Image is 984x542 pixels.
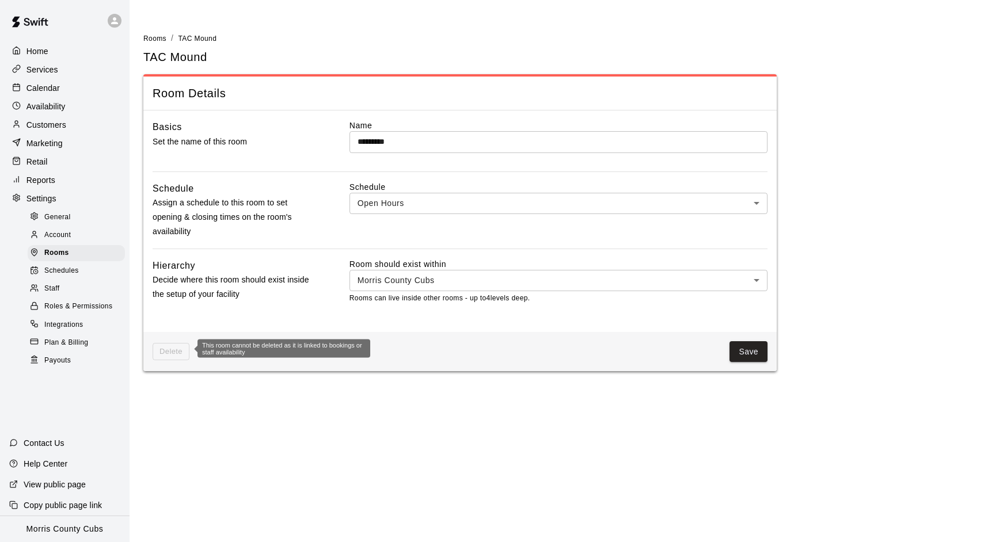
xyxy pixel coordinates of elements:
a: Rooms [28,245,130,262]
span: Rooms [44,247,69,259]
label: Name [349,120,768,131]
div: Integrations [28,317,125,333]
p: View public page [24,479,86,490]
p: Home [26,45,48,57]
span: Account [44,230,71,241]
a: Services [9,61,120,78]
a: Account [28,226,130,244]
a: Plan & Billing [28,334,130,352]
span: Staff [44,283,59,295]
p: Reports [26,174,55,186]
div: Staff [28,281,125,297]
div: Plan & Billing [28,335,125,351]
p: Services [26,64,58,75]
a: Marketing [9,135,120,152]
a: Customers [9,116,120,133]
a: Schedules [28,262,130,280]
span: Payouts [44,355,71,367]
p: Copy public page link [24,499,102,511]
div: Morris County Cubs [349,270,768,291]
span: Plan & Billing [44,337,88,349]
p: Morris County Cubs [26,523,104,535]
div: Roles & Permissions [28,299,125,315]
p: Help Center [24,458,67,470]
h5: TAC Mound [143,49,207,65]
h6: Hierarchy [153,258,195,273]
a: Roles & Permissions [28,298,130,316]
span: Integrations [44,319,83,331]
div: Payouts [28,353,125,369]
a: Calendar [9,79,120,97]
li: / [171,32,173,44]
p: Settings [26,193,56,204]
a: Staff [28,280,130,298]
span: Roles & Permissions [44,301,112,312]
button: Save [730,341,768,362]
span: General [44,212,71,223]
span: Room Details [153,86,768,101]
a: Settings [9,190,120,207]
label: Schedule [349,181,768,193]
div: Open Hours [349,193,768,214]
span: This room cannot be deleted as it is linked to bookings or staff availability [153,343,189,361]
div: Account [28,227,125,243]
a: Integrations [28,316,130,334]
p: Decide where this room should exist inside the setup of your facility [153,273,313,301]
nav: breadcrumb [143,32,970,45]
span: Rooms [143,35,166,43]
div: Schedules [28,263,125,279]
a: Availability [9,98,120,115]
a: Reports [9,171,120,189]
p: Rooms can live inside other rooms - up to 4 levels deep. [349,293,768,304]
div: Rooms [28,245,125,261]
span: Schedules [44,265,79,277]
label: Room should exist within [349,258,768,270]
p: Marketing [26,138,63,149]
p: Calendar [26,82,60,94]
p: Retail [26,156,48,167]
a: Retail [9,153,120,170]
a: Rooms [143,33,166,43]
p: Availability [26,101,66,112]
a: General [28,208,130,226]
h6: Schedule [153,181,194,196]
p: Set the name of this room [153,135,313,149]
span: TAC Mound [178,35,216,43]
div: This room cannot be deleted as it is linked to bookings or staff availability [197,339,370,358]
p: Assign a schedule to this room to set opening & closing times on the room's availability [153,196,313,239]
h6: Basics [153,120,182,135]
a: Home [9,43,120,60]
div: General [28,209,125,226]
p: Contact Us [24,437,64,449]
p: Customers [26,119,66,131]
a: Payouts [28,352,130,369]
